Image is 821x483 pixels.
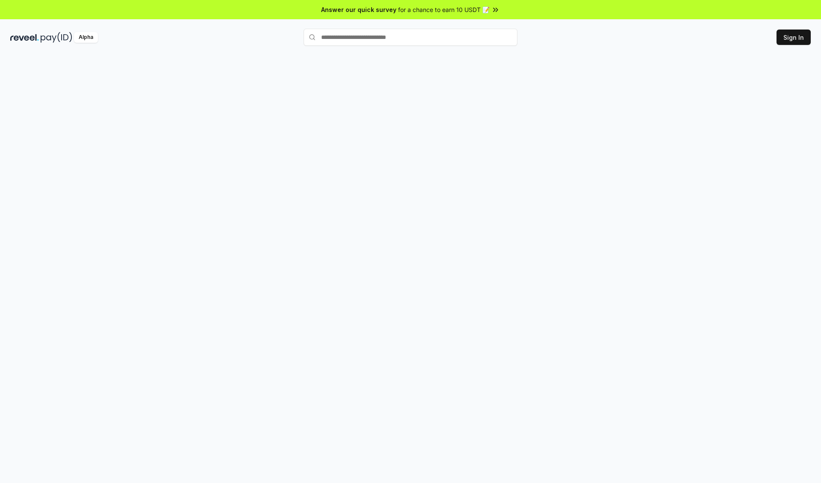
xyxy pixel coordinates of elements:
span: Answer our quick survey [321,5,396,14]
button: Sign In [777,30,811,45]
span: for a chance to earn 10 USDT 📝 [398,5,490,14]
div: Alpha [74,32,98,43]
img: reveel_dark [10,32,39,43]
img: pay_id [41,32,72,43]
